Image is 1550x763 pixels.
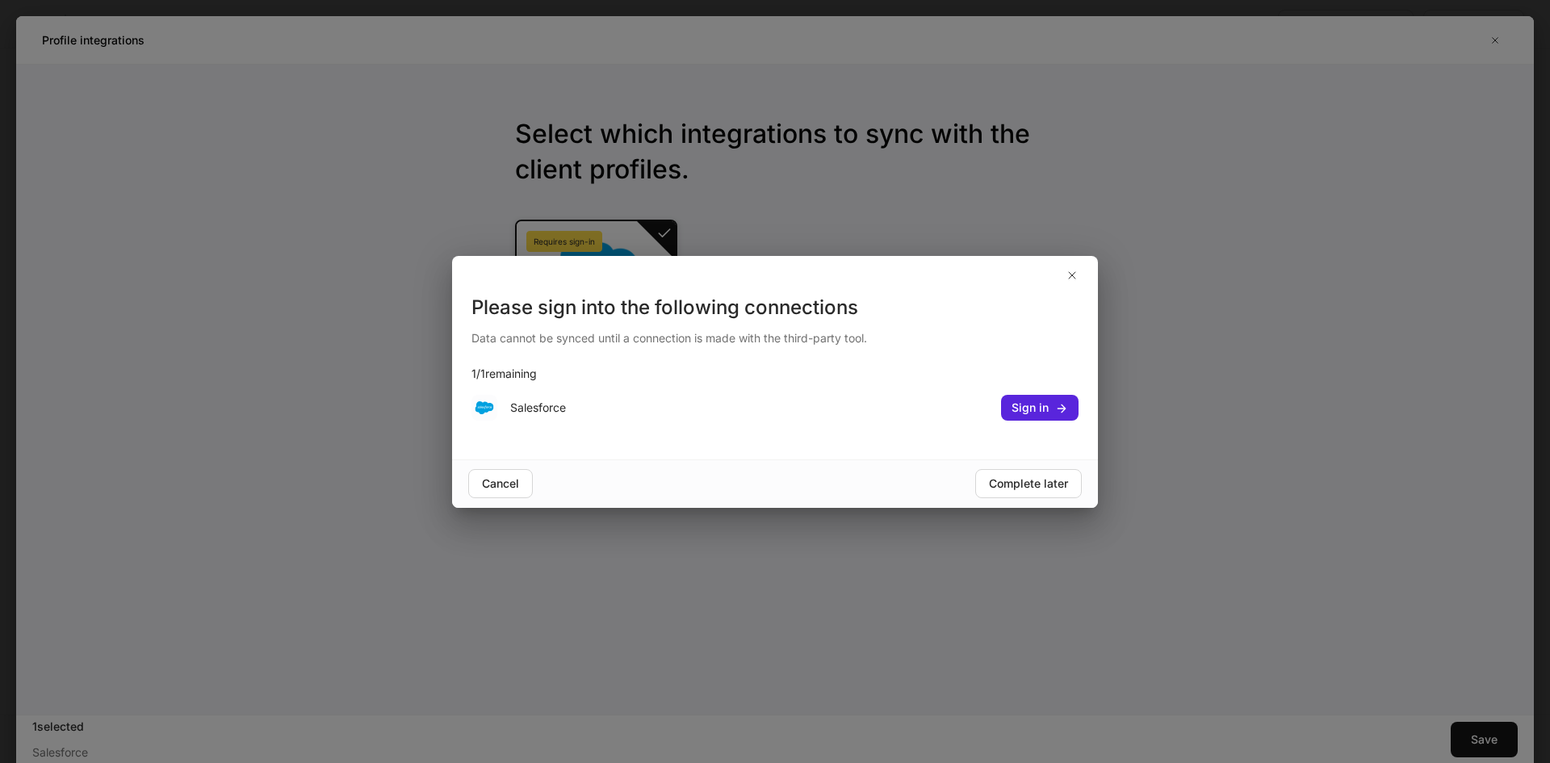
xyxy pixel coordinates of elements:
[510,400,566,416] div: Salesforce
[468,469,533,498] button: Cancel
[989,476,1068,492] div: Complete later
[482,476,519,492] div: Cancel
[471,295,1079,321] div: Please sign into the following connections
[471,321,1079,346] div: Data cannot be synced until a connection is made with the third-party tool.
[1012,400,1068,416] div: Sign in
[1001,395,1079,421] button: Sign in
[471,366,1079,382] p: 1 / 1 remaining
[975,469,1082,498] button: Complete later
